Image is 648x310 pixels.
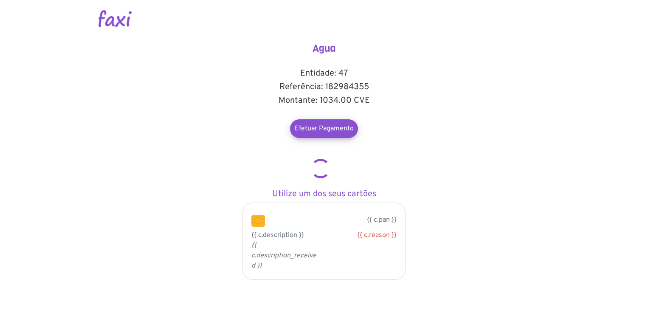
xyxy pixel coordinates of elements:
[239,96,409,106] h5: Montante: 1034.00 CVE
[251,215,265,227] img: chip.png
[239,82,409,92] h5: Referência: 182984355
[239,42,409,55] h4: Agua
[330,230,397,240] div: {{ c.reason }}
[290,119,358,138] a: Efetuar Pagamento
[239,68,409,79] h5: Entidade: 47
[239,189,409,199] h5: Utilize um dos seus cartões
[251,241,316,270] i: {{ c.description_received }}
[251,231,304,240] span: {{ c.description }}
[278,215,397,225] p: {{ c.pan }}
